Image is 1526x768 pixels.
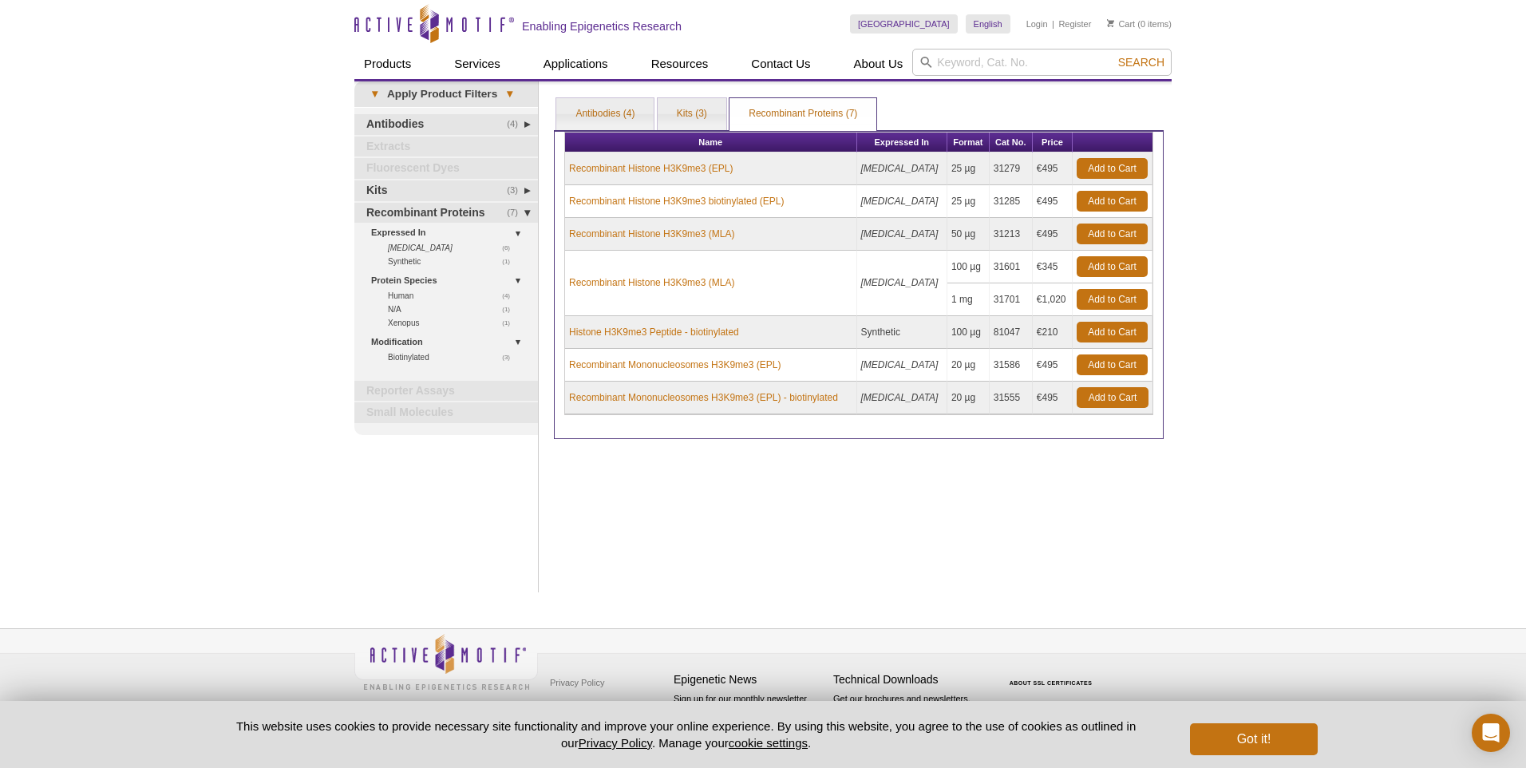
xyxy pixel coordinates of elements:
[850,14,958,34] a: [GEOGRAPHIC_DATA]
[741,49,820,79] a: Contact Us
[674,692,825,746] p: Sign up for our monthly newsletter highlighting recent publications in the field of epigenetics.
[857,133,947,152] th: Expressed In
[966,14,1010,34] a: English
[1077,224,1148,244] a: Add to Cart
[861,359,939,370] i: [MEDICAL_DATA]
[502,316,519,330] span: (1)
[912,49,1172,76] input: Keyword, Cat. No.
[990,218,1033,251] td: 31213
[445,49,510,79] a: Services
[371,272,528,289] a: Protein Species
[371,224,528,241] a: Expressed In
[388,243,453,252] i: [MEDICAL_DATA]
[1033,133,1073,152] th: Price
[658,98,726,130] a: Kits (3)
[861,163,939,174] i: [MEDICAL_DATA]
[729,736,808,750] button: cookie settings
[861,228,939,240] i: [MEDICAL_DATA]
[1033,185,1073,218] td: €495
[565,133,857,152] th: Name
[507,203,527,224] span: (7)
[990,251,1033,283] td: 31601
[1033,283,1073,316] td: €1,020
[947,218,990,251] td: 50 µg
[833,673,985,687] h4: Technical Downloads
[674,673,825,687] h4: Epigenetic News
[502,289,519,303] span: (4)
[354,180,538,201] a: (3)Kits
[502,303,519,316] span: (1)
[208,718,1164,751] p: This website uses cookies to provide necessary site functionality and improve your online experie...
[371,334,528,350] a: Modification
[1026,18,1048,30] a: Login
[1113,55,1169,69] button: Search
[833,692,985,733] p: Get our brochures and newsletters, or request them by mail.
[861,196,939,207] i: [MEDICAL_DATA]
[642,49,718,79] a: Resources
[990,283,1033,316] td: 31701
[947,283,990,316] td: 1 mg
[354,203,538,224] a: (7)Recombinant Proteins
[546,695,630,719] a: Terms & Conditions
[569,275,734,290] a: Recombinant Histone H3K9me3 (MLA)
[1033,218,1073,251] td: €495
[354,402,538,423] a: Small Molecules
[1033,382,1073,414] td: €495
[1077,387,1148,408] a: Add to Cart
[990,349,1033,382] td: 31586
[502,255,519,268] span: (1)
[1107,18,1135,30] a: Cart
[546,671,608,695] a: Privacy Policy
[507,180,527,201] span: (3)
[354,158,538,179] a: Fluorescent Dyes
[947,251,990,283] td: 100 µg
[861,392,939,403] i: [MEDICAL_DATA]
[569,194,784,208] a: Recombinant Histone H3K9me3 biotinylated (EPL)
[388,350,519,364] a: (3)Biotinylated
[354,629,538,694] img: Active Motif,
[507,114,527,135] span: (4)
[990,133,1033,152] th: Cat No.
[1118,56,1164,69] span: Search
[388,303,519,316] a: (1)N/A
[569,325,739,339] a: Histone H3K9me3 Peptide - biotinylated
[857,316,947,349] td: Synthetic
[1472,714,1510,752] div: Open Intercom Messenger
[990,152,1033,185] td: 31279
[1058,18,1091,30] a: Register
[569,227,734,241] a: Recombinant Histone H3K9me3 (MLA)
[354,49,421,79] a: Products
[354,381,538,402] a: Reporter Assays
[388,289,519,303] a: (4)Human
[1107,19,1114,27] img: Your Cart
[1107,14,1172,34] li: (0 items)
[844,49,913,79] a: About Us
[990,316,1033,349] td: 81047
[1077,354,1148,375] a: Add to Cart
[362,87,387,101] span: ▾
[1033,316,1073,349] td: €210
[502,350,519,364] span: (3)
[1033,152,1073,185] td: €495
[990,382,1033,414] td: 31555
[556,98,654,130] a: Antibodies (4)
[947,382,990,414] td: 20 µg
[388,255,519,268] a: (1)Synthetic
[502,241,519,255] span: (6)
[947,152,990,185] td: 25 µg
[1033,349,1073,382] td: €495
[1010,680,1093,686] a: ABOUT SSL CERTIFICATES
[947,316,990,349] td: 100 µg
[1077,158,1148,179] a: Add to Cart
[947,133,990,152] th: Format
[388,316,519,330] a: (1)Xenopus
[1033,251,1073,283] td: €345
[354,137,538,157] a: Extracts
[1077,191,1148,212] a: Add to Cart
[569,390,838,405] a: Recombinant Mononucleosomes H3K9me3 (EPL) - biotinylated
[579,736,652,750] a: Privacy Policy
[522,19,682,34] h2: Enabling Epigenetics Research
[388,241,519,255] a: (6) [MEDICAL_DATA]
[861,277,939,288] i: [MEDICAL_DATA]
[1190,723,1318,755] button: Got it!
